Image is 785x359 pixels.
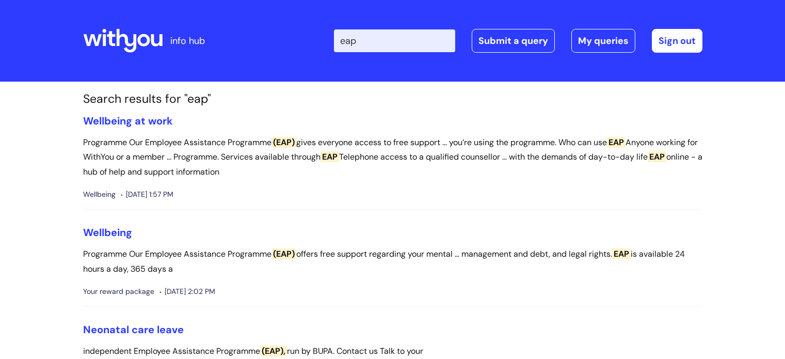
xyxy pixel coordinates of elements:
a: Wellbeing at work [83,114,173,128]
p: info hub [170,33,205,49]
div: | - [334,29,702,53]
span: EAP [607,137,626,148]
p: Programme Our Employee Assistance Programme gives everyone access to free support ... you’re usin... [83,135,702,180]
h1: Search results for "eap" [83,92,702,106]
span: Wellbeing [83,188,116,201]
span: [DATE] 2:02 PM [159,285,215,298]
span: Your reward package [83,285,154,298]
input: Search [334,29,455,52]
a: Wellbeing [83,226,132,239]
span: EAP [321,151,339,162]
a: Sign out [652,29,702,53]
a: Neonatal care leave [83,323,184,336]
span: EAP [648,151,666,162]
p: Programme Our Employee Assistance Programme offers free support regarding your mental ... managem... [83,247,702,277]
a: Submit a query [472,29,555,53]
span: EAP [612,248,631,259]
p: independent Employee Assistance Programme run by BUPA. Contact us Talk to your [83,344,702,359]
span: (EAP) [271,137,296,148]
span: [DATE] 1:57 PM [121,188,173,201]
span: (EAP) [271,248,296,259]
a: My queries [571,29,635,53]
span: (EAP), [260,346,287,356]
